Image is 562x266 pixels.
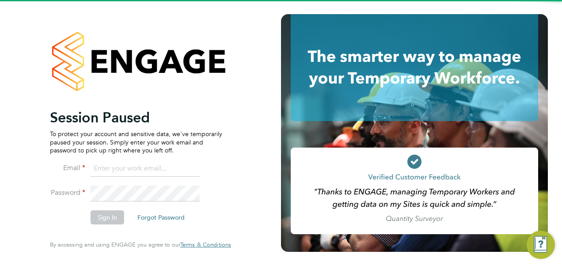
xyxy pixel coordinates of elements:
[50,163,85,173] label: Email
[50,241,231,248] span: By accessing and using ENGAGE you agree to our
[91,161,200,177] input: Enter your work email...
[50,109,222,126] h2: Session Paused
[50,130,222,154] p: To protect your account and sensitive data, we've temporarily paused your session. Simply enter y...
[50,188,85,198] label: Password
[130,210,192,224] button: Forgot Password
[91,210,124,224] button: Sign In
[180,241,231,248] a: Terms & Conditions
[527,231,555,259] button: Engage Resource Center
